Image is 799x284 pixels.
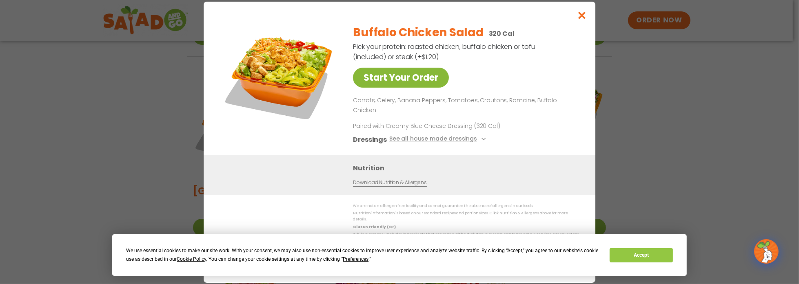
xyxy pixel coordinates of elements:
[353,178,426,186] a: Download Nutrition & Allergens
[353,42,537,62] p: Pick your protein: roasted chicken, buffalo chicken or tofu (included) or steak (+$1.20)
[489,29,515,39] p: 320 Cal
[112,234,687,276] div: Cookie Consent Prompt
[610,248,672,262] button: Accept
[353,224,395,229] strong: Gluten Friendly (GF)
[353,134,387,144] h3: Dressings
[343,256,368,262] span: Preferences
[353,203,579,209] p: We are not an allergen free facility and cannot guarantee the absence of allergens in our foods.
[569,2,595,29] button: Close modal
[353,210,579,223] p: Nutrition information is based on our standard recipes and portion sizes. Click Nutrition & Aller...
[353,68,449,88] a: Start Your Order
[353,121,504,130] p: Paired with Creamy Blue Cheese Dressing (320 Cal)
[353,231,579,244] p: While our menu includes ingredients that are made without gluten, our restaurants are not gluten ...
[353,163,583,173] h3: Nutrition
[389,134,488,144] button: See all house made dressings
[755,240,778,263] img: wpChatIcon
[222,18,336,132] img: Featured product photo for Buffalo Chicken Salad
[126,247,600,264] div: We use essential cookies to make our site work. With your consent, we may also use non-essential ...
[353,96,576,115] p: Carrots, Celery, Banana Peppers, Tomatoes, Croutons, Romaine, Buffalo Chicken
[353,24,484,41] h2: Buffalo Chicken Salad
[177,256,206,262] span: Cookie Policy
